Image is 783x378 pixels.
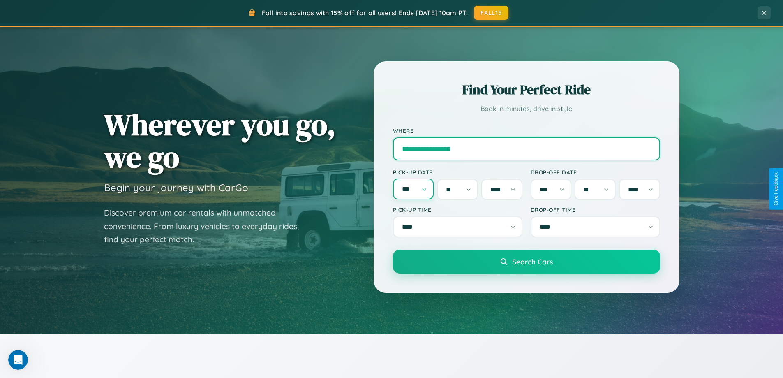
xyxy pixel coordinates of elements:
[393,81,660,99] h2: Find Your Perfect Ride
[393,103,660,115] p: Book in minutes, drive in style
[512,257,553,266] span: Search Cars
[104,206,310,246] p: Discover premium car rentals with unmatched convenience. From luxury vehicles to everyday rides, ...
[104,181,248,194] h3: Begin your journey with CarGo
[104,108,336,173] h1: Wherever you go, we go
[773,172,779,206] div: Give Feedback
[8,350,28,370] iframe: Intercom live chat
[393,169,522,176] label: Pick-up Date
[393,127,660,134] label: Where
[531,169,660,176] label: Drop-off Date
[393,206,522,213] label: Pick-up Time
[531,206,660,213] label: Drop-off Time
[474,6,508,20] button: FALL15
[393,250,660,274] button: Search Cars
[262,9,468,17] span: Fall into savings with 15% off for all users! Ends [DATE] 10am PT.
